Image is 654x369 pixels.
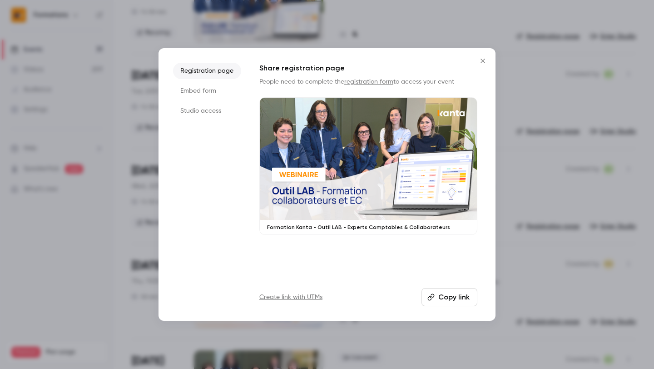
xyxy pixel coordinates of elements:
a: Formation Kanta - Outil LAB - Experts Comptables & Collaborateurs [259,97,477,235]
h1: Share registration page [259,63,477,74]
button: Close [474,52,492,70]
li: Embed form [173,83,241,99]
li: Registration page [173,63,241,79]
p: People need to complete the to access your event [259,77,477,86]
p: Formation Kanta - Outil LAB - Experts Comptables & Collaborateurs [267,224,470,231]
li: Studio access [173,103,241,119]
a: Create link with UTMs [259,293,322,302]
button: Copy link [421,288,477,306]
a: registration form [344,79,393,85]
